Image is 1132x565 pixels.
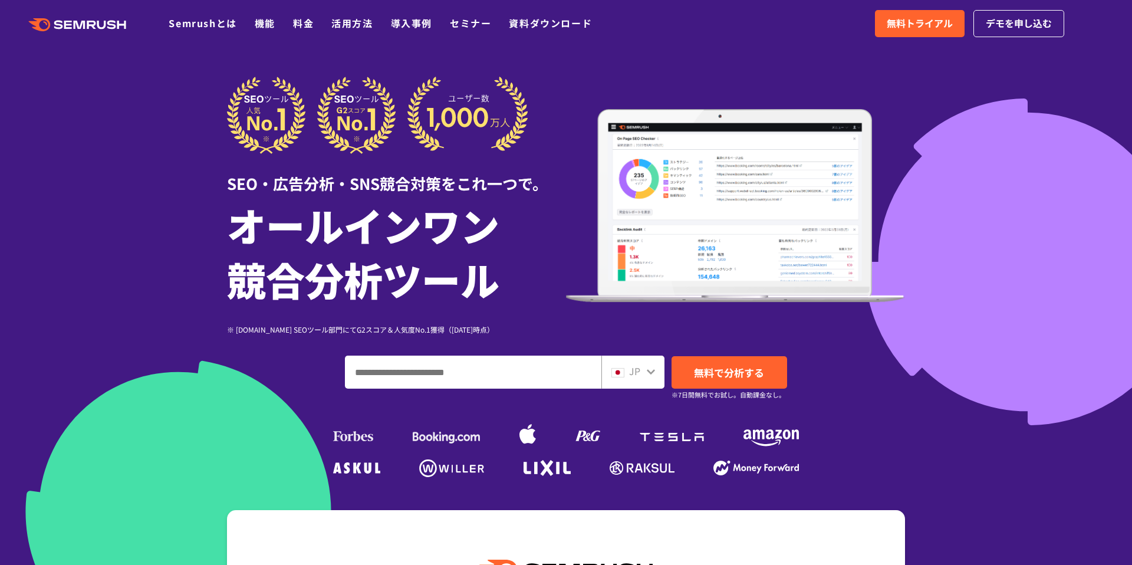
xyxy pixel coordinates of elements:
[169,16,236,30] a: Semrushとは
[227,154,566,195] div: SEO・広告分析・SNS競合対策をこれ一つで。
[227,324,566,335] div: ※ [DOMAIN_NAME] SEOツール部門にてG2スコア＆人気度No.1獲得（[DATE]時点）
[345,356,601,388] input: ドメイン、キーワードまたはURLを入力してください
[391,16,432,30] a: 導入事例
[331,16,373,30] a: 活用方法
[509,16,592,30] a: 資料ダウンロード
[887,16,953,31] span: 無料トライアル
[672,356,787,389] a: 無料で分析する
[973,10,1064,37] a: デモを申し込む
[227,198,566,306] h1: オールインワン 競合分析ツール
[629,364,640,378] span: JP
[694,365,764,380] span: 無料で分析する
[986,16,1052,31] span: デモを申し込む
[255,16,275,30] a: 機能
[672,389,785,400] small: ※7日間無料でお試し。自動課金なし。
[875,10,965,37] a: 無料トライアル
[293,16,314,30] a: 料金
[450,16,491,30] a: セミナー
